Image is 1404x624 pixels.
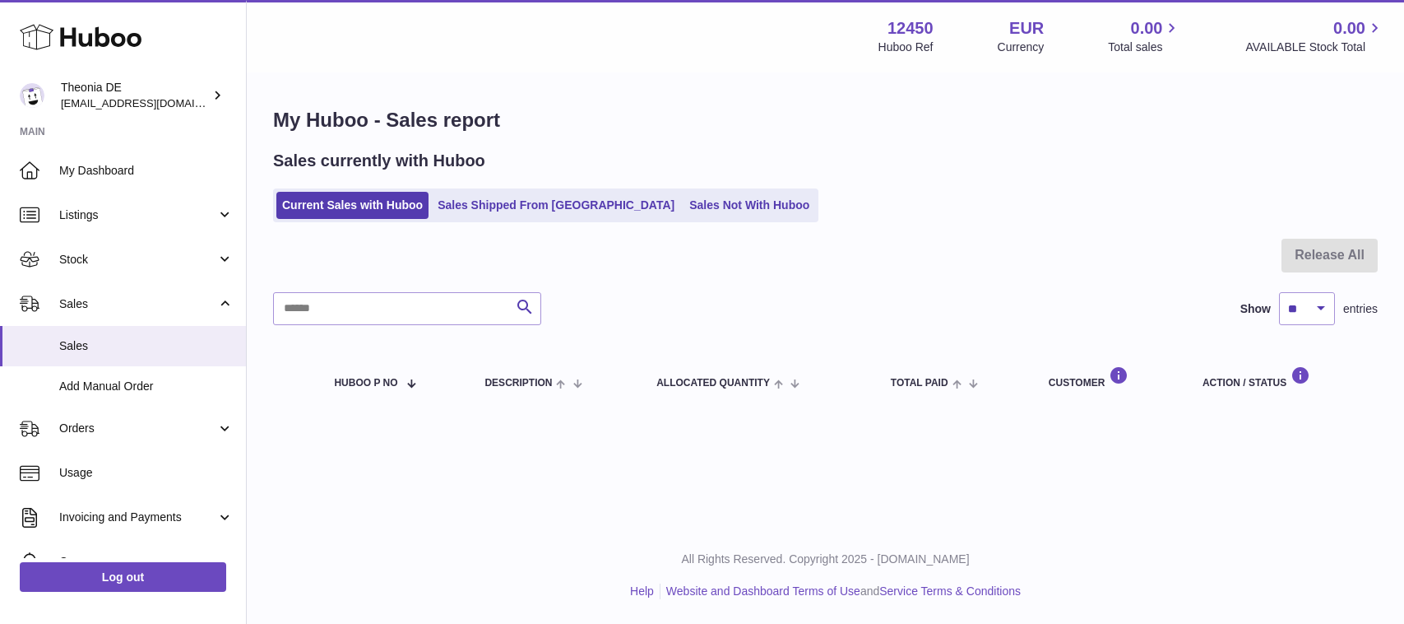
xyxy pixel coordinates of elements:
[59,510,216,525] span: Invoicing and Payments
[59,296,216,312] span: Sales
[666,584,860,598] a: Website and Dashboard Terms of Use
[59,465,234,481] span: Usage
[1108,40,1181,55] span: Total sales
[273,150,485,172] h2: Sales currently with Huboo
[1333,17,1365,40] span: 0.00
[59,252,216,268] span: Stock
[59,207,216,223] span: Listings
[630,584,654,598] a: Help
[61,80,209,111] div: Theonia DE
[61,96,242,109] span: [EMAIL_ADDRESS][DOMAIN_NAME]
[260,552,1391,567] p: All Rights Reserved. Copyright 2025 - [DOMAIN_NAME]
[276,192,429,219] a: Current Sales with Huboo
[59,421,216,436] span: Orders
[879,584,1021,598] a: Service Terms & Conditions
[1131,17,1163,40] span: 0.00
[59,379,234,394] span: Add Manual Order
[20,562,226,592] a: Log out
[273,107,1378,133] h1: My Huboo - Sales report
[1202,366,1361,389] div: Action / Status
[59,163,234,179] span: My Dashboard
[887,17,934,40] strong: 12450
[1049,366,1170,389] div: Customer
[1009,17,1044,40] strong: EUR
[656,378,770,389] span: ALLOCATED Quantity
[59,338,234,354] span: Sales
[1245,40,1384,55] span: AVAILABLE Stock Total
[660,584,1021,599] li: and
[683,192,815,219] a: Sales Not With Huboo
[432,192,680,219] a: Sales Shipped From [GEOGRAPHIC_DATA]
[878,40,934,55] div: Huboo Ref
[1245,17,1384,55] a: 0.00 AVAILABLE Stock Total
[59,554,234,570] span: Cases
[1108,17,1181,55] a: 0.00 Total sales
[334,378,397,389] span: Huboo P no
[1240,301,1271,317] label: Show
[1343,301,1378,317] span: entries
[891,378,948,389] span: Total paid
[998,40,1045,55] div: Currency
[484,378,552,389] span: Description
[20,83,44,108] img: info-de@theonia.com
